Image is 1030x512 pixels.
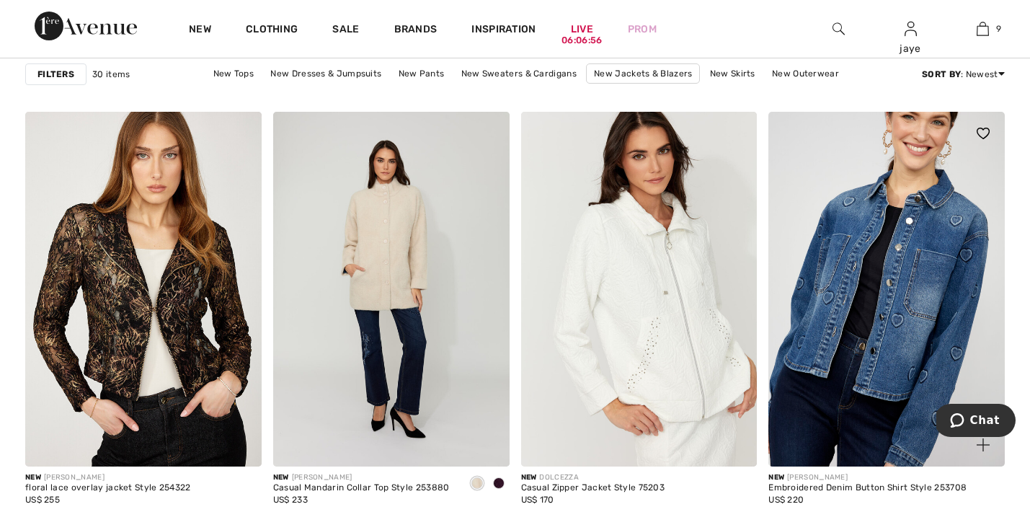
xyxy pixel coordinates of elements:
a: New Outerwear [765,64,846,83]
a: Sign In [905,22,917,35]
div: jaye [875,41,946,56]
span: US$ 233 [273,495,308,505]
span: US$ 255 [25,495,60,505]
div: Casual Mandarin Collar Top Style 253880 [273,483,450,493]
a: Live06:06:56 [571,22,593,37]
span: Inspiration [471,23,536,38]
div: Champagne [466,472,488,496]
strong: Filters [37,68,74,81]
a: New Tops [206,64,261,83]
span: 9 [996,22,1001,35]
span: US$ 170 [521,495,554,505]
a: New Skirts [703,64,763,83]
div: [PERSON_NAME] [273,472,450,483]
a: New [189,23,211,38]
a: Brands [394,23,438,38]
span: US$ 220 [768,495,804,505]
div: Casual Zipper Jacket Style 75203 [521,483,665,493]
span: New [25,473,41,482]
span: New [521,473,537,482]
div: Plum [488,472,510,496]
img: plus_v2.svg [977,438,990,451]
img: floral lace overlay jacket Style 254322. Copper/Black [25,112,262,467]
a: 9 [947,20,1018,37]
img: 1ère Avenue [35,12,137,40]
div: 06:06:56 [561,34,602,48]
img: Casual Zipper Jacket Style 75203. Off-white [521,112,758,467]
iframe: Opens a widget where you can chat to one of our agents [936,404,1016,440]
a: Prom [628,22,657,37]
div: [PERSON_NAME] [25,472,191,483]
div: [PERSON_NAME] [768,472,967,483]
strong: Sort By [922,69,961,79]
a: Clothing [246,23,298,38]
span: 30 items [92,68,130,81]
img: search the website [833,20,845,37]
div: floral lace overlay jacket Style 254322 [25,483,191,493]
a: New Sweaters & Cardigans [454,64,584,83]
a: Sale [332,23,359,38]
a: Embroidered Denim Button Shirt Style 253708. Blue [768,112,1005,467]
div: : Newest [922,68,1005,81]
img: heart_black_full.svg [977,128,990,139]
a: New Pants [391,64,452,83]
a: New Dresses & Jumpsuits [263,64,389,83]
img: My Bag [977,20,989,37]
img: My Info [905,20,917,37]
div: Embroidered Denim Button Shirt Style 253708 [768,483,967,493]
span: New [768,473,784,482]
span: New [273,473,289,482]
img: Casual Mandarin Collar Top Style 253880. Champagne [273,112,510,467]
a: New Jackets & Blazers [586,63,700,84]
div: DOLCEZZA [521,472,665,483]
